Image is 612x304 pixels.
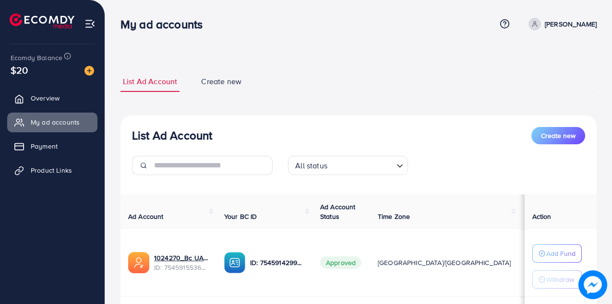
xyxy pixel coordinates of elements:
[11,63,28,77] span: $20
[320,256,361,269] span: Approved
[31,165,72,175] span: Product Links
[250,257,305,268] p: ID: 7545914299548221448
[84,66,94,76] img: image
[378,212,410,221] span: Time Zone
[7,161,97,180] a: Product Links
[11,53,62,63] span: Ecomdy Balance
[224,212,257,221] span: Your BC ID
[378,258,511,267] span: [GEOGRAPHIC_DATA]/[GEOGRAPHIC_DATA]
[545,18,597,30] p: [PERSON_NAME]
[541,131,576,140] span: Create new
[330,157,393,173] input: Search for option
[7,137,97,156] a: Payment
[84,18,96,29] img: menu
[123,76,177,87] span: List Ad Account
[154,253,209,263] a: 1024270_Bc UAE10kkk_1756920945833
[31,117,80,127] span: My ad accounts
[288,156,408,175] div: Search for option
[578,270,607,299] img: image
[31,141,58,151] span: Payment
[120,17,210,31] h3: My ad accounts
[320,202,356,221] span: Ad Account Status
[128,212,164,221] span: Ad Account
[154,263,209,272] span: ID: 7545915536356278280
[201,76,241,87] span: Create new
[31,93,60,103] span: Overview
[546,274,574,285] p: Withdraw
[531,127,585,144] button: Create new
[546,248,576,259] p: Add Fund
[532,212,552,221] span: Action
[532,270,582,289] button: Withdraw
[132,128,212,142] h3: List Ad Account
[224,252,245,273] img: ic-ba-acc.ded83a64.svg
[525,18,597,30] a: [PERSON_NAME]
[293,159,329,173] span: All status
[10,13,74,28] img: logo
[128,252,149,273] img: ic-ads-acc.e4c84228.svg
[7,113,97,132] a: My ad accounts
[532,244,582,263] button: Add Fund
[154,253,209,273] div: <span class='underline'>1024270_Bc UAE10kkk_1756920945833</span></br>7545915536356278280
[7,89,97,108] a: Overview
